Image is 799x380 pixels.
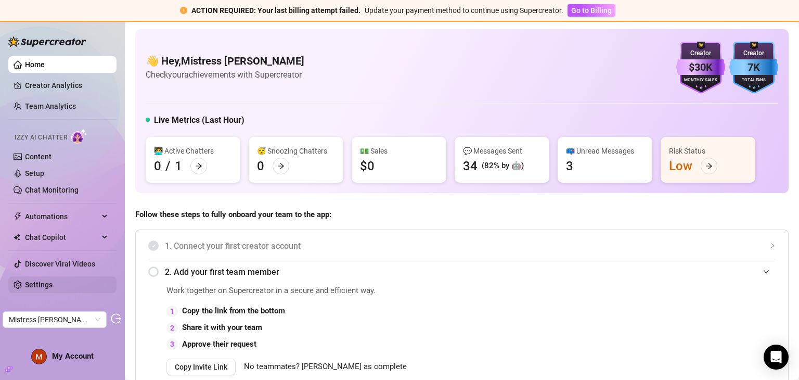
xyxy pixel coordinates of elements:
[568,6,615,15] a: Go to Billing
[360,158,375,174] div: $0
[175,158,182,174] div: 1
[705,162,713,170] span: arrow-right
[25,153,51,161] a: Content
[25,260,95,268] a: Discover Viral Videos
[165,239,776,252] span: 1. Connect your first creator account
[25,208,99,225] span: Automations
[729,59,778,75] div: 7K
[676,48,725,58] div: Creator
[166,322,178,334] div: 2
[482,160,524,172] div: (82% by 🤖)
[729,77,778,84] div: Total Fans
[25,229,99,246] span: Chat Copilot
[676,77,725,84] div: Monthly Sales
[764,345,789,370] div: Open Intercom Messenger
[166,359,236,375] button: Copy Invite Link
[277,162,285,170] span: arrow-right
[8,36,86,47] img: logo-BBDzfeDw.svg
[154,114,244,126] h5: Live Metrics (Last Hour)
[175,363,227,371] span: Copy Invite Link
[15,133,67,143] span: Izzy AI Chatter
[9,312,100,327] span: Mistress Max
[257,158,264,174] div: 0
[25,77,108,94] a: Creator Analytics
[25,281,53,289] a: Settings
[25,169,44,178] a: Setup
[5,365,12,373] span: build
[71,129,87,144] img: AI Chatter
[165,265,776,278] span: 2. Add your first team member
[25,102,76,110] a: Team Analytics
[135,210,331,219] strong: Follow these steps to fully onboard your team to the app:
[14,234,20,241] img: Chat Copilot
[463,145,541,157] div: 💬 Messages Sent
[180,7,187,14] span: exclamation-circle
[365,6,563,15] span: Update your payment method to continue using Supercreator.
[14,212,22,221] span: thunderbolt
[154,145,232,157] div: 👩‍💻 Active Chatters
[111,313,121,324] span: logout
[676,42,725,94] img: purple-badge-B9DA21FR.svg
[154,158,161,174] div: 0
[763,269,769,275] span: expanded
[25,60,45,69] a: Home
[182,339,256,349] strong: Approve their request
[566,158,573,174] div: 3
[166,338,178,350] div: 3
[729,48,778,58] div: Creator
[32,349,46,364] img: ACg8ocIw62dlqV5HzzXMX1L1SreJgvtzBHUSpD3q4JKah_31=s96-c
[676,59,725,75] div: $30K
[148,233,776,259] div: 1. Connect your first creator account
[566,145,644,157] div: 📪 Unread Messages
[568,4,615,17] button: Go to Billing
[166,306,178,317] div: 1
[148,259,776,285] div: 2. Add your first team member
[463,158,478,174] div: 34
[244,361,407,373] span: No teammates? [PERSON_NAME] as complete
[195,162,202,170] span: arrow-right
[360,145,438,157] div: 💵 Sales
[52,351,94,361] span: My Account
[182,323,262,332] strong: Share it with your team
[166,285,542,297] span: Work together on Supercreator in a secure and efficient way.
[769,243,776,249] span: collapsed
[729,42,778,94] img: blue-badge-DgoSNQY1.svg
[257,145,335,157] div: 😴 Snoozing Chatters
[669,145,747,157] div: Risk Status
[146,68,304,81] article: Check your achievements with Supercreator
[182,306,285,315] strong: Copy the link from the bottom
[571,6,612,15] span: Go to Billing
[146,54,304,68] h4: 👋 Hey, Mistress [PERSON_NAME]
[25,186,79,194] a: Chat Monitoring
[191,6,360,15] strong: ACTION REQUIRED: Your last billing attempt failed.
